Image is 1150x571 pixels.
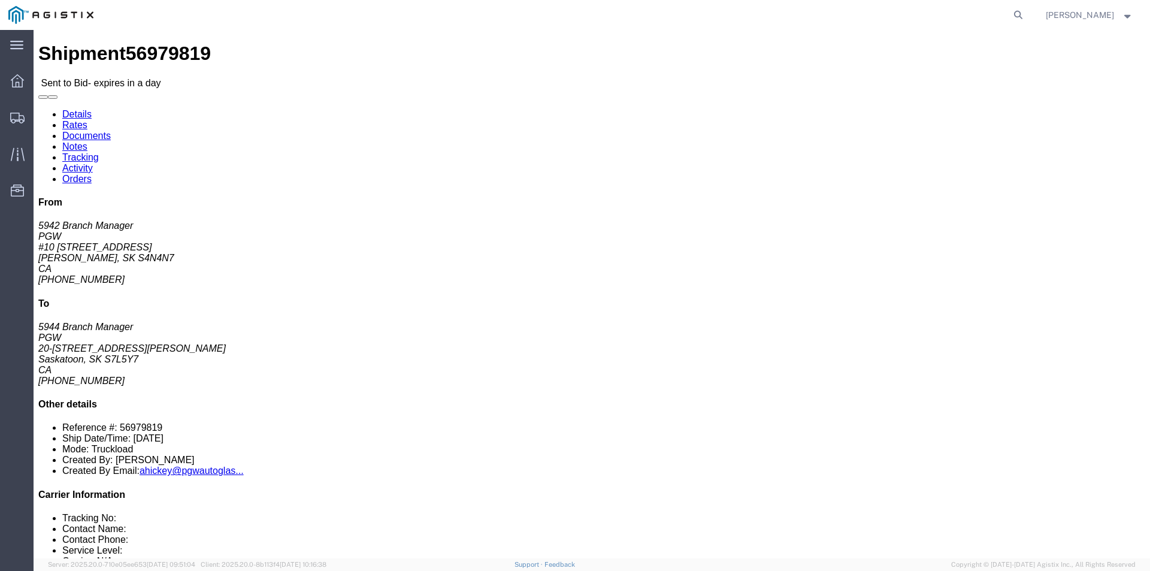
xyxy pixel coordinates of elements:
img: logo [8,6,93,24]
span: Craig Clark [1046,8,1114,22]
span: Server: 2025.20.0-710e05ee653 [48,561,195,568]
span: Copyright © [DATE]-[DATE] Agistix Inc., All Rights Reserved [951,560,1136,570]
button: [PERSON_NAME] [1045,8,1134,22]
span: [DATE] 09:51:04 [147,561,195,568]
a: Support [515,561,544,568]
span: [DATE] 10:16:38 [280,561,326,568]
span: Client: 2025.20.0-8b113f4 [201,561,326,568]
a: Feedback [544,561,575,568]
iframe: FS Legacy Container [34,30,1150,558]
